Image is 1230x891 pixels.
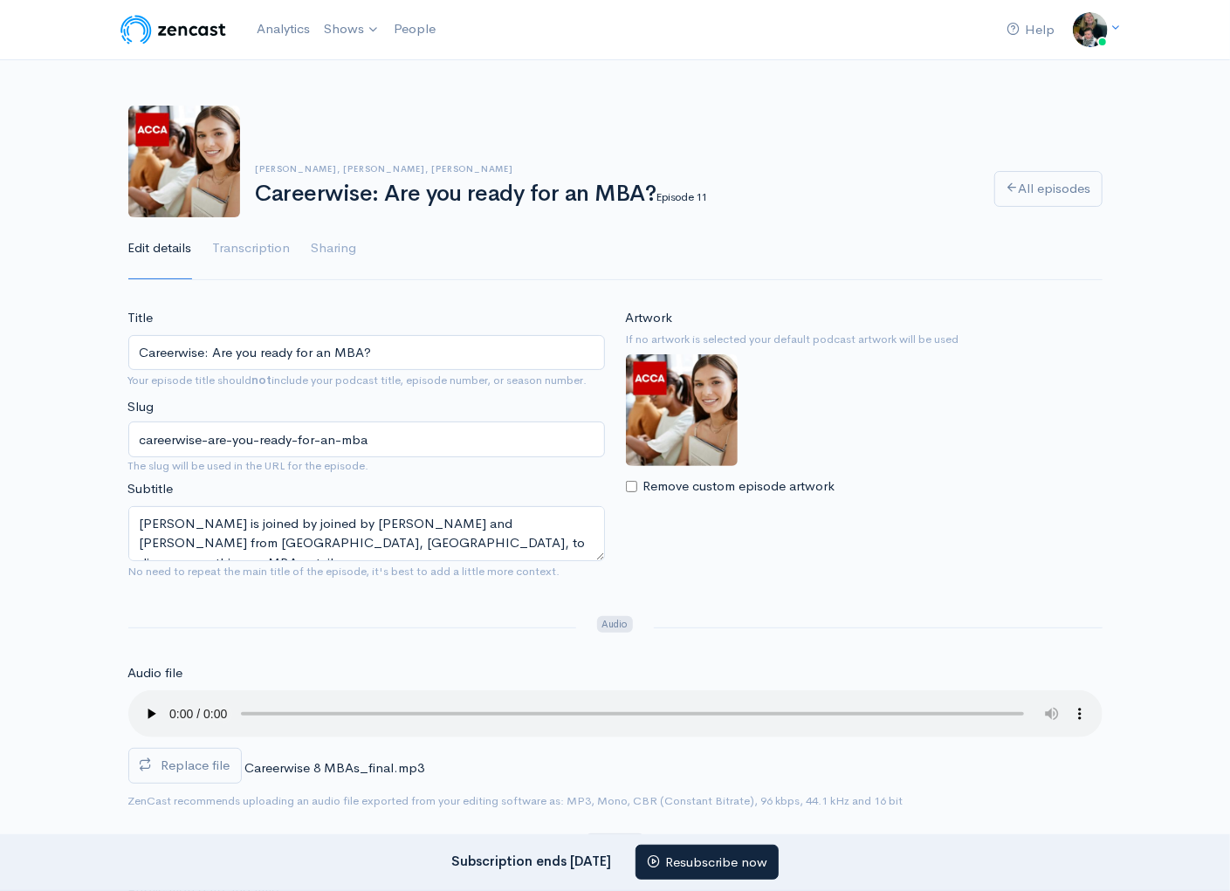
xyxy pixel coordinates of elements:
label: Remove custom episode artwork [643,476,835,497]
strong: not [252,373,272,387]
img: ZenCast Logo [118,12,229,47]
small: ZenCast recommends uploading an audio file exported from your editing software as: MP3, Mono, CBR... [128,793,904,808]
a: Analytics [250,10,317,48]
label: Artwork [626,308,673,328]
a: Shows [317,10,387,49]
a: All episodes [994,171,1103,207]
small: Episode 11 [656,189,707,204]
span: Audio [597,616,633,633]
label: Title [128,308,154,328]
textarea: [PERSON_NAME] is joined by joined by [PERSON_NAME] and [PERSON_NAME] from [GEOGRAPHIC_DATA], [GEO... [128,506,605,561]
a: People [387,10,443,48]
a: Sharing [312,217,357,280]
a: Edit details [128,217,192,280]
small: If no artwork is selected your default podcast artwork will be used [626,331,1103,348]
strong: Subscription ends [DATE] [451,852,611,868]
a: Resubscribe now [636,845,779,881]
label: Slug [128,397,155,417]
a: Help [1000,11,1062,49]
h6: [PERSON_NAME], [PERSON_NAME], [PERSON_NAME] [256,164,973,174]
a: Transcription [213,217,291,280]
small: Your episode title should include your podcast title, episode number, or season number. [128,373,588,387]
input: title-of-episode [128,422,605,457]
span: Replace file [161,757,230,773]
small: No need to repeat the main title of the episode, it's best to add a little more context. [128,564,560,579]
input: What is the episode's title? [128,335,605,371]
label: Audio file [128,663,183,683]
h1: Careerwise: Are you ready for an MBA? [256,182,973,207]
label: Subtitle [128,479,174,499]
img: ... [1073,12,1108,47]
span: Careerwise 8 MBAs_final.mp3 [245,759,425,776]
small: The slug will be used in the URL for the episode. [128,457,605,475]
